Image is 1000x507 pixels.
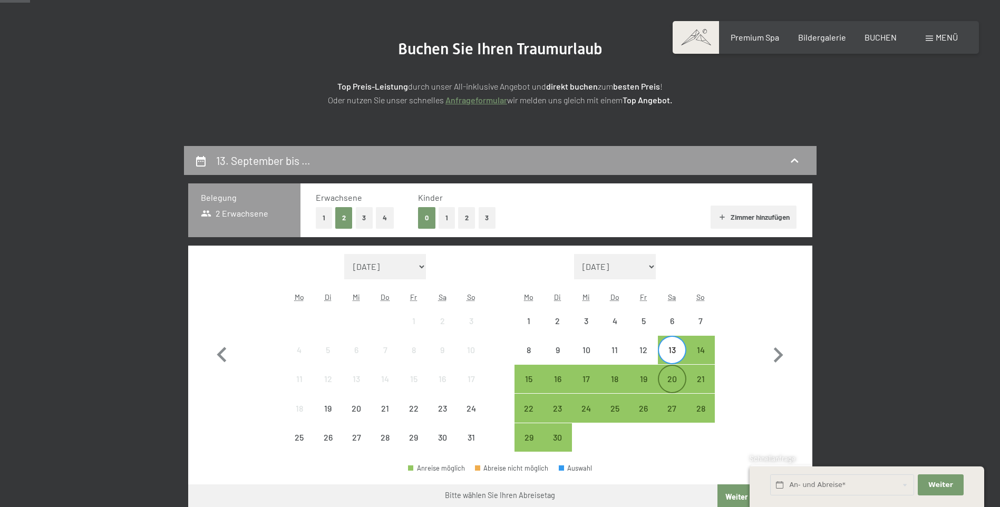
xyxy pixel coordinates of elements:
[314,365,342,393] div: Tue Aug 12 2025
[572,307,600,335] div: Abreise nicht möglich
[601,404,628,431] div: 25
[686,336,715,364] div: Sun Sep 14 2025
[623,95,672,105] strong: Top Angebot.
[457,423,485,452] div: Sun Aug 31 2025
[630,404,656,431] div: 26
[372,433,399,460] div: 28
[315,346,341,372] div: 5
[514,365,543,393] div: Abreise möglich
[401,346,427,372] div: 8
[658,336,686,364] div: Abreise möglich
[286,404,313,431] div: 18
[371,336,400,364] div: Abreise nicht möglich
[286,346,313,372] div: 4
[516,317,542,343] div: 1
[429,433,455,460] div: 30
[445,490,555,501] div: Bitte wählen Sie Ihren Abreisetag
[400,336,428,364] div: Fri Aug 08 2025
[316,192,362,202] span: Erwachsene
[543,423,572,452] div: Abreise möglich
[371,423,400,452] div: Abreise nicht möglich
[429,404,455,431] div: 23
[371,365,400,393] div: Abreise nicht möglich
[659,317,685,343] div: 6
[314,365,342,393] div: Abreise nicht möglich
[572,336,600,364] div: Abreise nicht möglich
[343,433,370,460] div: 27
[543,336,572,364] div: Tue Sep 09 2025
[458,433,484,460] div: 31
[687,375,714,401] div: 21
[314,336,342,364] div: Abreise nicht möglich
[687,346,714,372] div: 14
[429,375,455,401] div: 16
[285,394,314,422] div: Mon Aug 18 2025
[467,292,475,301] abbr: Sonntag
[400,307,428,335] div: Fri Aug 01 2025
[546,81,598,91] strong: direkt buchen
[559,465,593,472] div: Auswahl
[285,394,314,422] div: Abreise nicht möglich
[640,292,647,301] abbr: Freitag
[514,307,543,335] div: Abreise nicht möglich
[601,375,628,401] div: 18
[918,474,963,496] button: Weiter
[342,394,371,422] div: Wed Aug 20 2025
[686,307,715,335] div: Sun Sep 07 2025
[342,423,371,452] div: Abreise nicht möglich
[458,207,475,229] button: 2
[408,465,465,472] div: Anreise möglich
[750,454,795,463] span: Schnellanfrage
[428,336,457,364] div: Sat Aug 09 2025
[600,336,629,364] div: Abreise nicht möglich
[337,81,408,91] strong: Top Preis-Leistung
[514,394,543,422] div: Mon Sep 22 2025
[381,292,390,301] abbr: Donnerstag
[514,423,543,452] div: Mon Sep 29 2025
[543,394,572,422] div: Abreise möglich
[285,336,314,364] div: Abreise nicht möglich
[572,394,600,422] div: Abreise möglich
[325,292,332,301] abbr: Dienstag
[545,375,571,401] div: 16
[286,433,313,460] div: 25
[658,394,686,422] div: Abreise möglich
[601,317,628,343] div: 4
[457,307,485,335] div: Abreise nicht möglich
[457,394,485,422] div: Abreise nicht möglich
[400,394,428,422] div: Abreise nicht möglich
[458,346,484,372] div: 10
[514,365,543,393] div: Mon Sep 15 2025
[475,465,549,472] div: Abreise nicht möglich
[514,336,543,364] div: Mon Sep 08 2025
[658,365,686,393] div: Abreise möglich
[629,365,657,393] div: Fri Sep 19 2025
[543,365,572,393] div: Tue Sep 16 2025
[543,307,572,335] div: Abreise nicht möglich
[731,32,779,42] a: Premium Spa
[572,365,600,393] div: Abreise möglich
[400,365,428,393] div: Abreise nicht möglich
[428,307,457,335] div: Sat Aug 02 2025
[573,317,599,343] div: 3
[514,394,543,422] div: Abreise möglich
[428,423,457,452] div: Abreise nicht möglich
[457,394,485,422] div: Sun Aug 24 2025
[458,404,484,431] div: 24
[514,423,543,452] div: Abreise möglich
[428,394,457,422] div: Sat Aug 23 2025
[629,394,657,422] div: Fri Sep 26 2025
[458,375,484,401] div: 17
[457,336,485,364] div: Sun Aug 10 2025
[457,307,485,335] div: Sun Aug 03 2025
[458,317,484,343] div: 3
[418,207,435,229] button: 0
[630,317,656,343] div: 5
[314,336,342,364] div: Tue Aug 05 2025
[601,346,628,372] div: 11
[600,336,629,364] div: Thu Sep 11 2025
[315,433,341,460] div: 26
[798,32,846,42] a: Bildergalerie
[457,365,485,393] div: Abreise nicht möglich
